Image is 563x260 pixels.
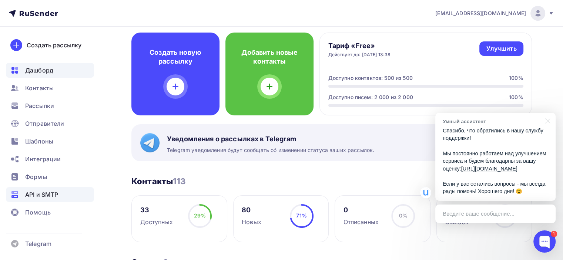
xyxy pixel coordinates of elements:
[344,206,379,215] div: 0
[509,74,523,82] div: 100%
[131,176,186,186] h3: Контакты
[143,48,208,66] h4: Создать новую рассылку
[6,169,94,184] a: Формы
[328,74,413,82] div: Доступно контактов: 500 из 500
[551,231,557,237] div: 1
[242,217,261,226] div: Новых
[173,176,185,186] span: 113
[242,206,261,215] div: 80
[25,66,53,75] span: Дашборд
[6,134,94,149] a: Шаблоны
[509,94,523,101] div: 100%
[140,217,173,226] div: Доступных
[435,10,526,17] span: [EMAIL_ADDRESS][DOMAIN_NAME]
[435,6,554,21] a: [EMAIL_ADDRESS][DOMAIN_NAME]
[25,119,64,128] span: Отправители
[6,116,94,131] a: Отправители
[399,212,407,219] span: 0%
[435,205,556,223] div: Введите ваше сообщение...
[167,135,374,143] span: Уведомления о рассылках в Telegram
[25,84,54,92] span: Контакты
[344,217,379,226] div: Отписанных
[328,52,391,58] div: Действует до: [DATE] 13:38
[420,187,431,198] img: Умный ассистент
[25,172,47,181] span: Формы
[25,190,58,199] span: API и SMTP
[140,206,173,215] div: 33
[296,212,306,219] span: 71%
[237,48,302,66] h4: Добавить новые контакты
[6,98,94,113] a: Рассылки
[6,81,94,95] a: Контакты
[328,41,391,50] h4: Тариф «Free»
[25,208,51,217] span: Помощь
[328,94,413,101] div: Доступно писем: 2 000 из 2 000
[25,155,61,163] span: Интеграции
[27,41,81,50] div: Создать рассылку
[25,101,54,110] span: Рассылки
[443,118,541,125] div: Умный ассистент
[443,127,548,195] p: Спасибо, что обратились в нашу службу поддержки! Мы постоянно работаем над улучшением сервиса и б...
[25,137,53,146] span: Шаблоны
[25,239,51,248] span: Telegram
[194,212,206,219] span: 29%
[486,44,516,53] div: Улучшить
[167,146,374,154] span: Telegram уведомления будут сообщать об изменении статуса ваших рассылок.
[6,63,94,78] a: Дашборд
[461,166,517,172] a: [URL][DOMAIN_NAME]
